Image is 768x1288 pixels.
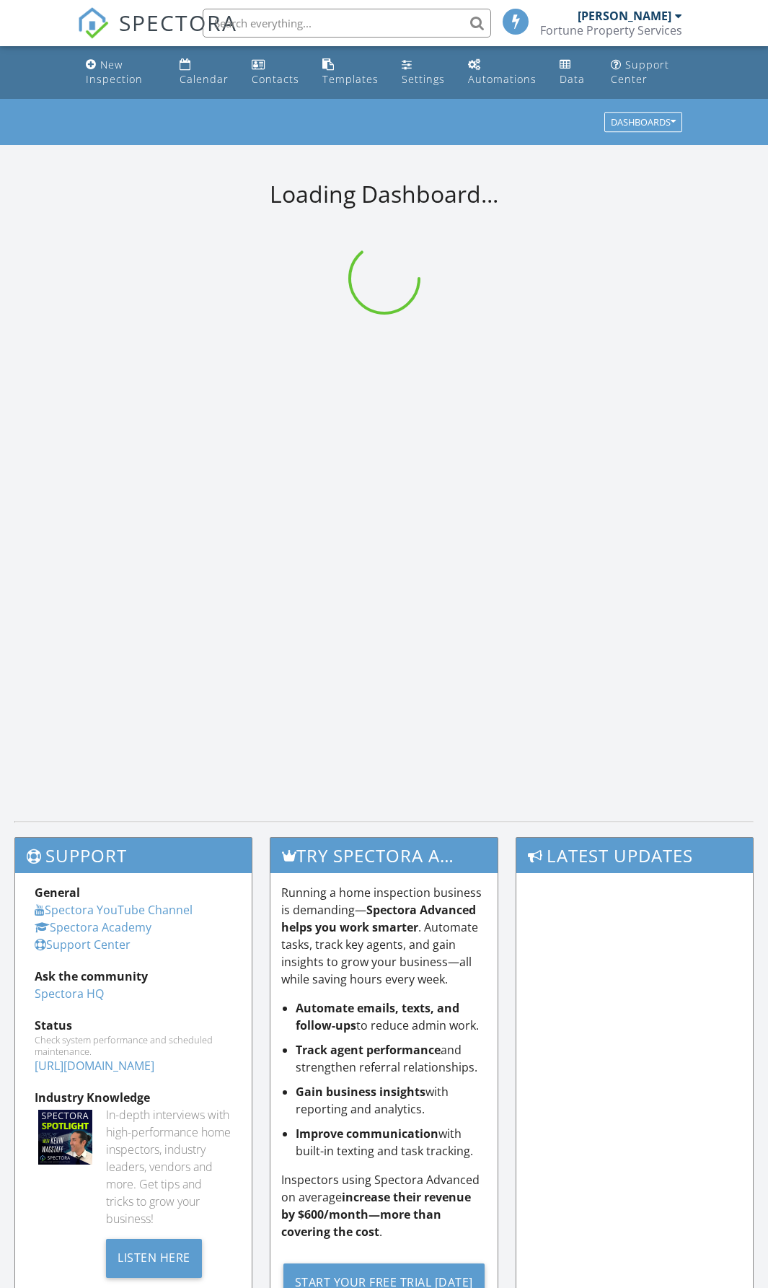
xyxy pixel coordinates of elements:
[396,52,451,93] a: Settings
[540,23,682,38] div: Fortune Property Services
[203,9,491,38] input: Search everything...
[296,1084,425,1100] strong: Gain business insights
[296,999,487,1034] li: to reduce admin work.
[296,1125,487,1160] li: with built-in texting and task tracking.
[180,72,229,86] div: Calendar
[35,1058,154,1074] a: [URL][DOMAIN_NAME]
[605,52,689,93] a: Support Center
[516,838,753,873] h3: Latest Updates
[281,884,487,988] p: Running a home inspection business is demanding— . Automate tasks, track key agents, and gain ins...
[119,7,237,38] span: SPECTORA
[35,1017,232,1034] div: Status
[35,937,131,952] a: Support Center
[611,118,676,128] div: Dashboards
[611,58,669,86] div: Support Center
[462,52,542,93] a: Automations (Basic)
[77,7,109,39] img: The Best Home Inspection Software - Spectora
[317,52,384,93] a: Templates
[35,902,193,918] a: Spectora YouTube Channel
[80,52,162,93] a: New Inspection
[281,1189,471,1240] strong: increase their revenue by $600/month—more than covering the cost
[560,72,585,86] div: Data
[281,902,476,935] strong: Spectora Advanced helps you work smarter
[252,72,299,86] div: Contacts
[468,72,537,86] div: Automations
[106,1239,202,1278] div: Listen Here
[15,838,252,873] h3: Support
[296,1126,438,1142] strong: Improve communication
[35,1089,232,1106] div: Industry Knowledge
[35,885,80,901] strong: General
[35,968,232,985] div: Ask the community
[270,838,498,873] h3: Try spectora advanced [DATE]
[578,9,671,23] div: [PERSON_NAME]
[604,113,682,133] button: Dashboards
[296,1041,487,1076] li: and strengthen referral relationships.
[77,19,237,50] a: SPECTORA
[281,1171,487,1240] p: Inspectors using Spectora Advanced on average .
[35,986,104,1002] a: Spectora HQ
[296,1000,459,1033] strong: Automate emails, texts, and follow-ups
[174,52,234,93] a: Calendar
[38,1110,92,1164] img: Spectoraspolightmain
[554,52,593,93] a: Data
[246,52,305,93] a: Contacts
[35,919,151,935] a: Spectora Academy
[402,72,445,86] div: Settings
[106,1106,231,1227] div: In-depth interviews with high-performance home inspectors, industry leaders, vendors and more. Ge...
[322,72,379,86] div: Templates
[86,58,143,86] div: New Inspection
[296,1042,441,1058] strong: Track agent performance
[296,1083,487,1118] li: with reporting and analytics.
[35,1034,232,1057] div: Check system performance and scheduled maintenance.
[106,1249,202,1265] a: Listen Here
